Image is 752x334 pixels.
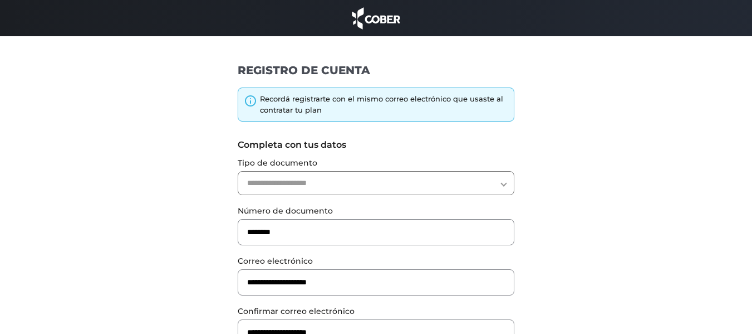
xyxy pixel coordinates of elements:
h1: REGISTRO DE CUENTA [238,63,514,78]
label: Confirmar correo electrónico [238,306,514,317]
label: Tipo de documento [238,157,514,169]
label: Completa con tus datos [238,138,514,152]
img: cober_marca.png [349,6,404,31]
label: Correo electrónico [238,255,514,267]
div: Recordá registrarte con el mismo correo electrónico que usaste al contratar tu plan [260,94,508,115]
label: Número de documento [238,205,514,217]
